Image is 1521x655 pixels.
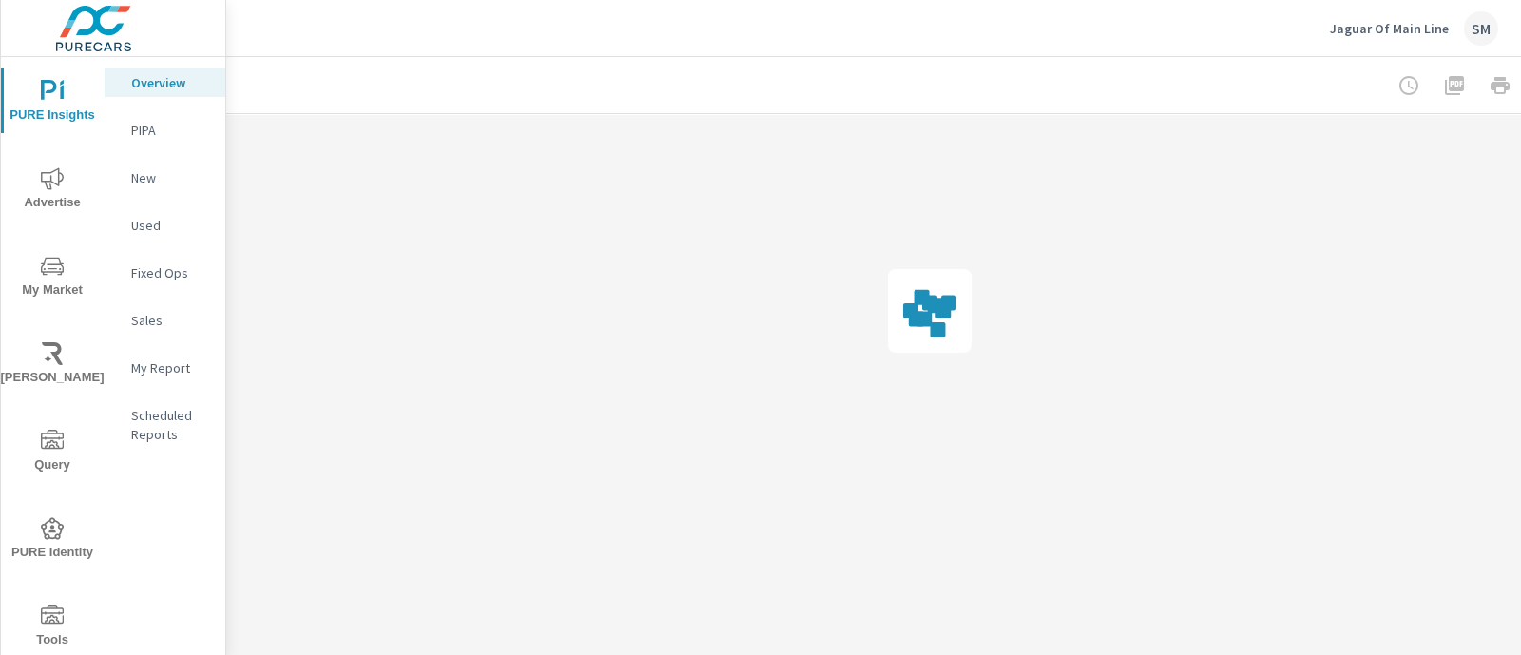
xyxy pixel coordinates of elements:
p: PIPA [131,121,210,140]
span: Tools [7,605,98,651]
div: Overview [105,68,225,97]
span: Query [7,430,98,476]
div: Sales [105,306,225,335]
span: Advertise [7,167,98,214]
div: SM [1464,11,1498,46]
span: PURE Insights [7,80,98,126]
p: Scheduled Reports [131,406,210,444]
p: Overview [131,73,210,92]
p: Sales [131,311,210,330]
span: [PERSON_NAME] [7,342,98,389]
div: New [105,164,225,192]
p: Jaguar Of Main Line [1330,20,1449,37]
div: Scheduled Reports [105,401,225,449]
span: My Market [7,255,98,301]
p: New [131,168,210,187]
div: My Report [105,354,225,382]
p: My Report [131,358,210,377]
div: PIPA [105,116,225,144]
span: PURE Identity [7,517,98,564]
p: Used [131,216,210,235]
div: Used [105,211,225,240]
p: Fixed Ops [131,263,210,282]
div: Fixed Ops [105,259,225,287]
